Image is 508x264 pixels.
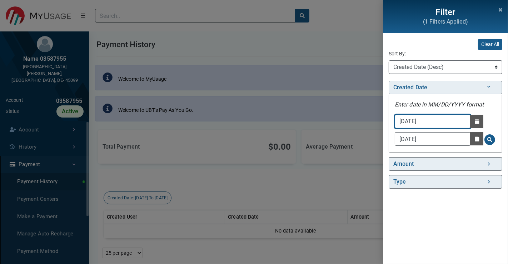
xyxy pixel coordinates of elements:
label: Sort By: [389,50,406,58]
h2: Filter [392,7,499,18]
button: Search for Created Date - Clicking on this button will update the content on the page [484,134,495,145]
input: Enter From Date [395,115,471,128]
a: Created Date [389,81,502,94]
button: Close [496,1,505,16]
p: Enter date in MM/DD/YYYY format [395,100,496,109]
p: (1 Filters Applied) [392,18,499,26]
input: Enter To Date [395,132,471,146]
a: Amount [389,157,502,171]
a: Type [389,175,502,189]
button: Clear All [478,39,502,50]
